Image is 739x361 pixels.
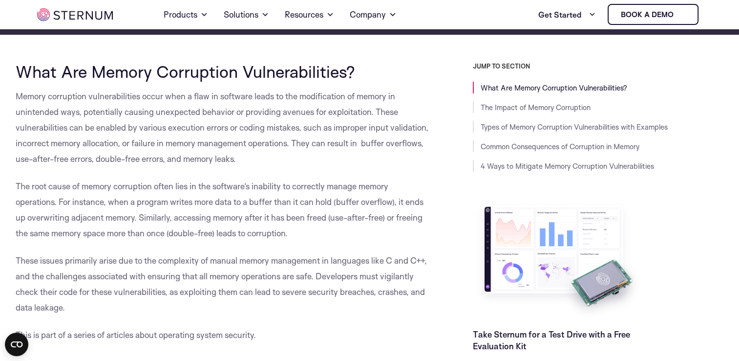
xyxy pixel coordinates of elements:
[677,11,685,19] img: sternum iot
[16,91,428,164] span: Memory corruption vulnerabilities occur when a flaw in software leads to the modification of memo...
[224,1,269,28] a: Solutions
[285,1,334,28] a: Resources
[608,4,698,25] a: Book a demo
[37,8,113,21] img: sternum iot
[538,5,596,24] a: Get Started
[481,103,591,112] a: The Impact of Memory Corruption
[16,181,423,238] span: The root cause of memory corruption often lies in the software’s inability to correctly manage me...
[481,161,654,171] a: 4 Ways to Mitigate Memory Corruption Vulnerabilities
[16,61,355,82] span: What Are Memory Corruption Vulnerabilities?
[481,122,668,132] a: Types of Memory Corruption Vulnerabilities with Examples
[16,255,427,313] span: These issues primarily arise due to the complexity of manual memory management in languages like ...
[5,333,28,356] button: Open CMP widget
[473,62,724,70] h3: JUMP TO SECTION
[473,199,644,321] img: Take Sternum for a Test Drive with a Free Evaluation Kit
[164,1,208,28] a: Products
[481,83,627,92] a: What Are Memory Corruption Vulnerabilities?
[481,142,639,151] a: Common Consequences of Corruption in Memory
[350,1,397,28] a: Company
